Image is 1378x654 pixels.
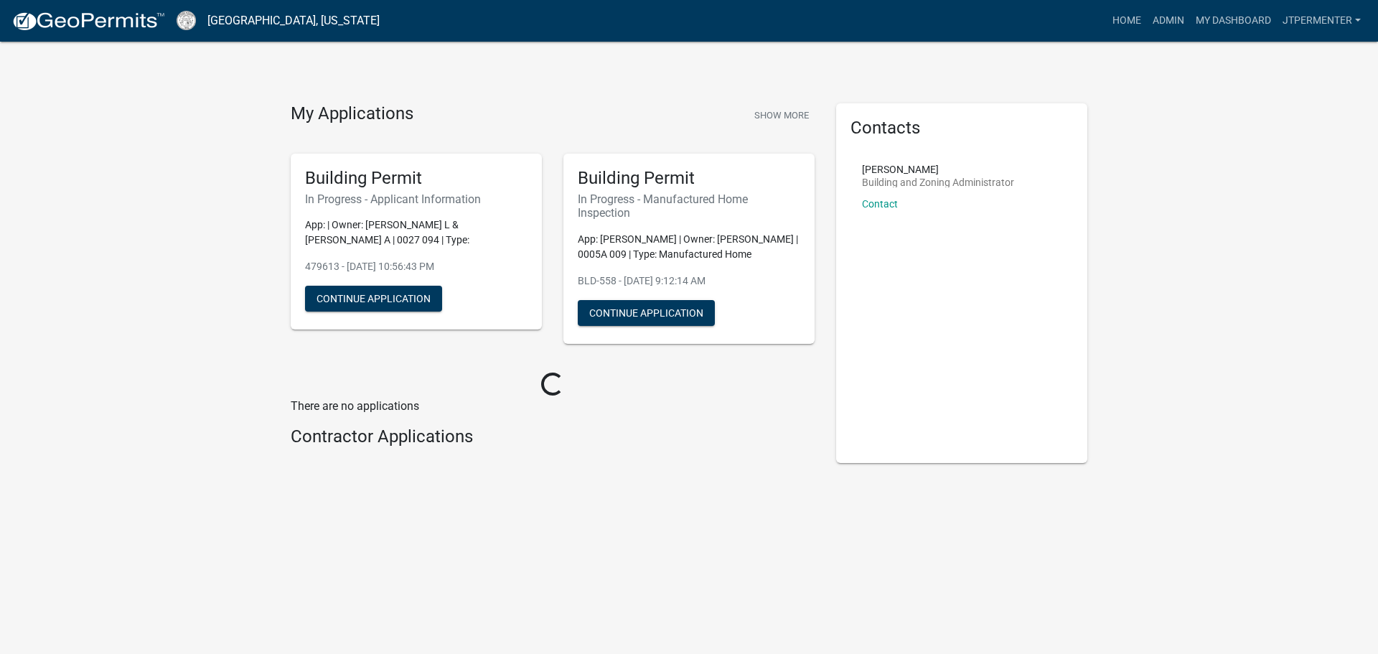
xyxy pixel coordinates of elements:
wm-workflow-list-section: Contractor Applications [291,426,815,453]
button: Continue Application [578,300,715,326]
img: Cook County, Georgia [177,11,196,30]
h6: In Progress - Applicant Information [305,192,528,206]
h5: Building Permit [305,168,528,189]
a: Home [1107,7,1147,34]
p: Building and Zoning Administrator [862,177,1014,187]
p: App: | Owner: [PERSON_NAME] L & [PERSON_NAME] A | 0027 094 | Type: [305,218,528,248]
p: 479613 - [DATE] 10:56:43 PM [305,259,528,274]
h4: My Applications [291,103,413,125]
button: Continue Application [305,286,442,312]
p: There are no applications [291,398,815,415]
button: Show More [749,103,815,127]
h5: Contacts [850,118,1073,139]
h5: Building Permit [578,168,800,189]
a: jtpermenter [1277,7,1367,34]
a: [GEOGRAPHIC_DATA], [US_STATE] [207,9,380,33]
h4: Contractor Applications [291,426,815,447]
p: App: [PERSON_NAME] | Owner: [PERSON_NAME] | 0005A 009 | Type: Manufactured Home [578,232,800,262]
a: My Dashboard [1190,7,1277,34]
h6: In Progress - Manufactured Home Inspection [578,192,800,220]
p: BLD-558 - [DATE] 9:12:14 AM [578,274,800,289]
a: Contact [862,198,898,210]
p: [PERSON_NAME] [862,164,1014,174]
a: Admin [1147,7,1190,34]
